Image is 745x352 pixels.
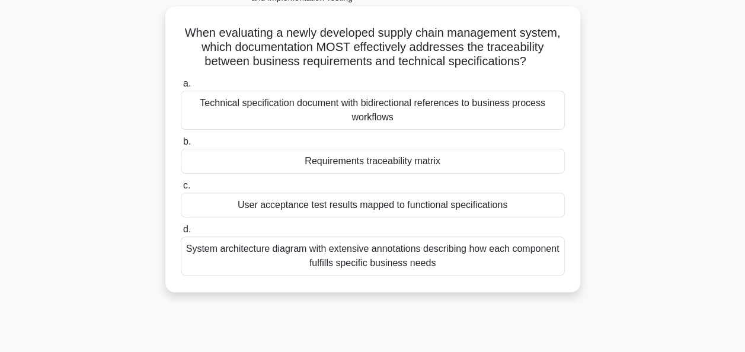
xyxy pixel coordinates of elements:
[181,149,565,174] div: Requirements traceability matrix
[180,25,566,69] h5: When evaluating a newly developed supply chain management system, which documentation MOST effect...
[181,236,565,276] div: System architecture diagram with extensive annotations describing how each component fulfills spe...
[183,180,190,190] span: c.
[183,136,191,146] span: b.
[181,193,565,217] div: User acceptance test results mapped to functional specifications
[183,224,191,234] span: d.
[181,91,565,130] div: Technical specification document with bidirectional references to business process workflows
[183,78,191,88] span: a.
